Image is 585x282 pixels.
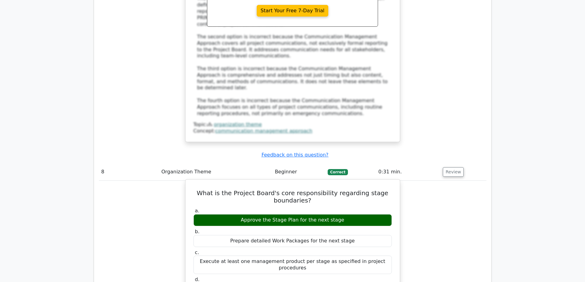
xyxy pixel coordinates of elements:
a: organization theme [214,122,262,127]
div: Approve the Stage Plan for the next stage [193,214,392,226]
div: Topic: [193,122,392,128]
span: c. [195,249,199,255]
span: b. [195,229,200,234]
div: Execute at least one management product per stage as specified in project procedures [193,256,392,274]
div: Prepare detailed Work Packages for the next stage [193,235,392,247]
td: 0:31 min. [376,163,440,181]
a: communication management approach [215,128,312,134]
span: a. [195,208,200,214]
td: Beginner [272,163,325,181]
span: Correct [328,169,348,175]
a: Start Your Free 7-Day Trial [257,5,329,17]
h5: What is the Project Board's core responsibility regarding stage boundaries? [193,189,392,204]
td: 8 [99,163,159,181]
a: Feedback on this question? [261,152,328,158]
td: Organization Theme [159,163,272,181]
button: Review [443,167,464,177]
div: Concept: [193,128,392,134]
